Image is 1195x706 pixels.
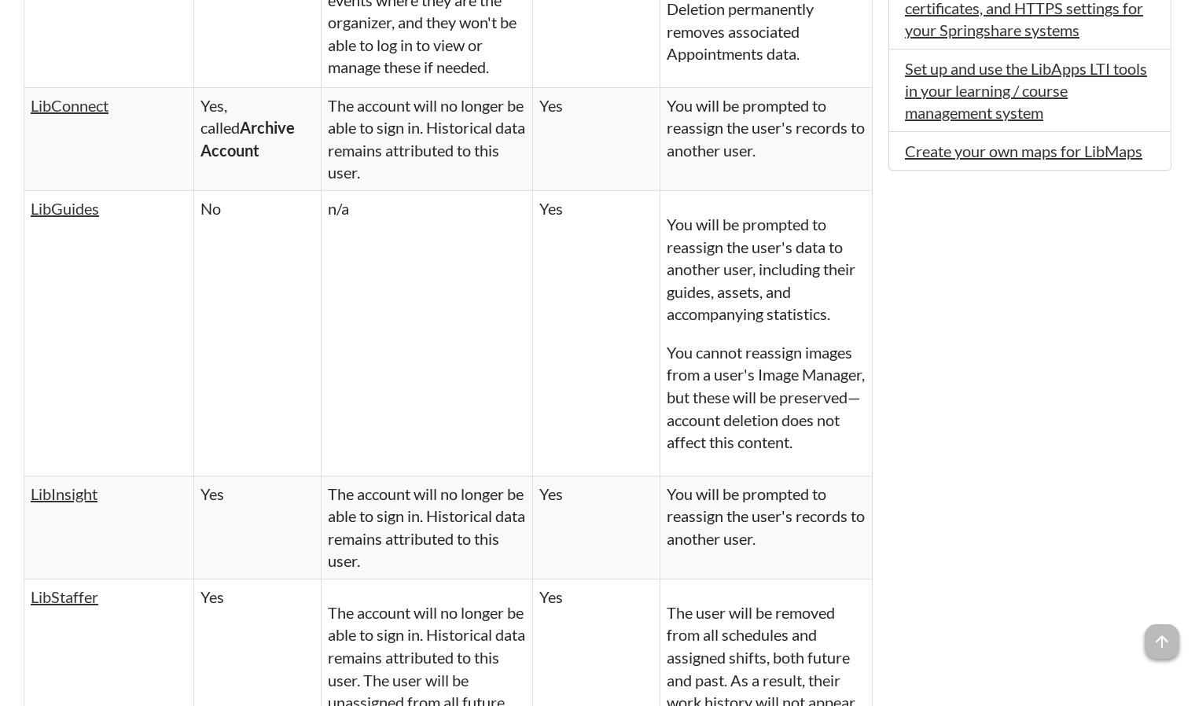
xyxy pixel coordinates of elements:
strong: Archive Account [200,118,295,160]
td: n/a [321,191,533,476]
a: arrow_upward [1145,626,1179,645]
td: Yes [193,476,321,579]
td: You will be prompted to reassign the user's records to another user. [660,87,873,190]
td: No [193,191,321,476]
td: Yes [533,191,660,476]
a: LibStaffer [31,587,98,606]
a: Create your own maps for LibMaps [905,142,1142,160]
td: Yes, called [193,87,321,190]
p: You will be prompted to reassign the user's data to another user, including their guides, assets,... [667,213,866,325]
p: You cannot reassign images from a user's Image Manager, but these will be preserved—account delet... [667,341,866,454]
td: The account will no longer be able to sign in. Historical data remains attributed to this user. [321,476,533,579]
span: arrow_upward [1145,624,1179,659]
a: LibInsight [31,484,97,503]
td: You will be prompted to reassign the user's records to another user. [660,476,873,579]
td: The account will no longer be able to sign in. Historical data remains attributed to this user. [321,87,533,190]
a: LibGuides [31,199,99,218]
td: Yes [533,87,660,190]
td: Yes [533,476,660,579]
a: LibConnect [31,96,108,115]
a: Set up and use the LibApps LTI tools in your learning / course management system [905,59,1147,122]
